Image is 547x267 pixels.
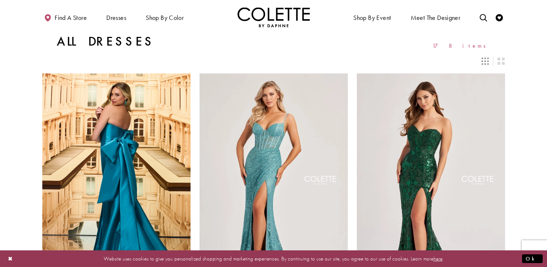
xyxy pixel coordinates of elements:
div: Layout Controls [38,53,509,69]
span: Shop by color [144,7,185,27]
h1: All Dresses [57,34,155,49]
span: Dresses [106,14,126,21]
button: Submit Dialog [522,254,543,263]
button: Close Dialog [4,252,17,265]
span: Shop by color [146,14,184,21]
a: Visit Home Page [238,7,310,27]
span: 178 items [432,43,491,49]
a: Meet the designer [409,7,462,27]
span: Shop By Event [353,14,391,21]
p: Website uses cookies to give you personalized shopping and marketing experiences. By continuing t... [52,254,495,263]
span: Meet the designer [411,14,461,21]
img: Colette by Daphne [238,7,310,27]
span: Switch layout to 3 columns [482,58,489,65]
a: here [433,255,443,262]
span: Dresses [104,7,128,27]
a: Check Wishlist [494,7,505,27]
span: Switch layout to 2 columns [497,58,505,65]
span: Shop By Event [351,7,393,27]
a: Find a store [42,7,89,27]
span: Find a store [55,14,87,21]
a: Toggle search [478,7,489,27]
